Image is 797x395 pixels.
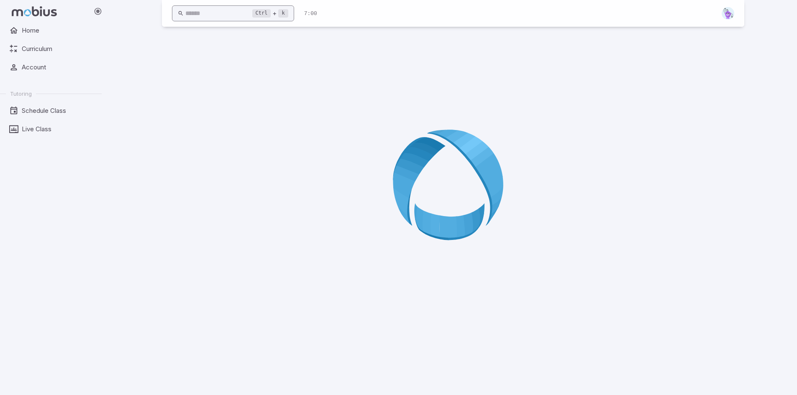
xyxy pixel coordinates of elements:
kbd: k [278,9,288,18]
p: Time Remaining [304,10,317,18]
div: + [252,8,288,18]
span: Account [22,63,96,72]
kbd: Ctrl [252,9,271,18]
span: Home [22,26,96,35]
img: pentagon.svg [722,7,734,20]
span: Live Class [22,125,96,134]
span: Curriculum [22,44,96,54]
span: Tutoring [10,90,32,97]
span: Schedule Class [22,106,96,115]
